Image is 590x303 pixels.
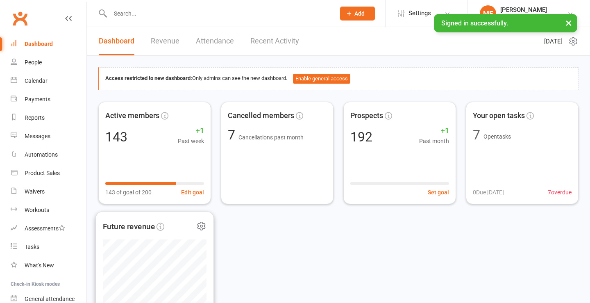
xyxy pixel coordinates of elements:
[11,53,86,72] a: People
[500,14,547,21] div: MFIIT
[473,188,504,197] span: 0 Due [DATE]
[25,133,50,139] div: Messages
[25,244,39,250] div: Tasks
[11,164,86,182] a: Product Sales
[105,130,127,144] div: 143
[11,256,86,275] a: What's New
[25,151,58,158] div: Automations
[25,188,45,195] div: Waivers
[99,27,134,55] a: Dashboard
[408,4,431,23] span: Settings
[11,90,86,109] a: Payments
[25,262,54,269] div: What's New
[473,128,480,141] div: 7
[561,14,576,32] button: ×
[419,137,449,146] span: Past month
[25,59,42,66] div: People
[340,7,375,21] button: Add
[196,27,234,55] a: Attendance
[350,110,383,122] span: Prospects
[441,19,508,27] span: Signed in successfully.
[228,110,294,122] span: Cancelled members
[25,96,50,103] div: Payments
[25,225,65,232] div: Assessments
[483,133,511,140] span: Open tasks
[25,296,75,302] div: General attendance
[181,188,204,197] button: Edit goal
[10,8,30,29] a: Clubworx
[293,74,350,84] button: Enable general access
[500,6,547,14] div: [PERSON_NAME]
[11,35,86,53] a: Dashboard
[25,77,48,84] div: Calendar
[11,219,86,238] a: Assessments
[105,110,159,122] span: Active members
[105,75,192,81] strong: Access restricted to new dashboard:
[108,8,329,19] input: Search...
[419,125,449,137] span: +1
[473,110,525,122] span: Your open tasks
[11,238,86,256] a: Tasks
[11,182,86,201] a: Waivers
[11,146,86,164] a: Automations
[238,134,304,141] span: Cancellations past month
[105,188,152,197] span: 143 of goal of 200
[11,109,86,127] a: Reports
[11,72,86,90] a: Calendar
[350,130,372,144] div: 192
[11,201,86,219] a: Workouts
[250,27,299,55] a: Recent Activity
[105,74,572,84] div: Only admins can see the new dashboard.
[151,27,179,55] a: Revenue
[25,41,53,47] div: Dashboard
[480,5,496,22] div: MF
[428,188,449,197] button: Set goal
[228,127,238,143] span: 7
[548,188,572,197] span: 7 overdue
[103,220,155,232] span: Future revenue
[25,207,49,213] div: Workouts
[178,137,204,146] span: Past week
[11,127,86,146] a: Messages
[354,10,365,17] span: Add
[544,36,563,46] span: [DATE]
[178,125,204,137] span: +1
[25,170,60,176] div: Product Sales
[25,114,45,121] div: Reports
